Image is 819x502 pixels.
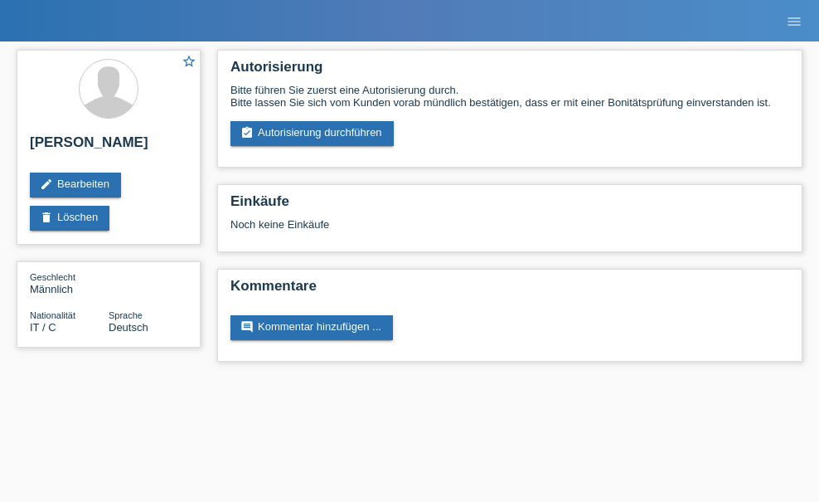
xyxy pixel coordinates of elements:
[30,134,187,159] h2: [PERSON_NAME]
[240,126,254,139] i: assignment_turned_in
[778,16,811,26] a: menu
[230,84,789,109] div: Bitte führen Sie zuerst eine Autorisierung durch. Bitte lassen Sie sich vom Kunden vorab mündlich...
[109,310,143,320] span: Sprache
[786,13,802,30] i: menu
[30,206,109,231] a: deleteLöschen
[30,321,56,334] span: Italien / C / 08.08.2014
[30,310,75,320] span: Nationalität
[240,320,254,334] i: comment
[30,272,75,282] span: Geschlecht
[109,321,148,334] span: Deutsch
[230,315,393,340] a: commentKommentar hinzufügen ...
[182,54,196,71] a: star_border
[30,173,121,197] a: editBearbeiten
[30,270,109,295] div: Männlich
[230,193,789,218] h2: Einkäufe
[230,121,394,146] a: assignment_turned_inAutorisierung durchführen
[182,54,196,69] i: star_border
[40,211,53,224] i: delete
[230,59,789,84] h2: Autorisierung
[40,178,53,191] i: edit
[230,218,789,243] div: Noch keine Einkäufe
[230,278,789,303] h2: Kommentare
